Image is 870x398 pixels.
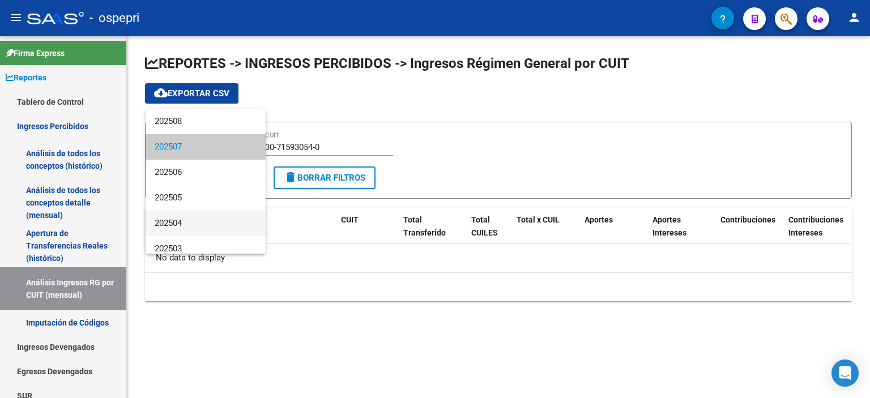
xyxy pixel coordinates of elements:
span: 202505 [155,185,257,211]
span: 202503 [155,236,257,262]
span: 202506 [155,160,257,185]
span: 202507 [155,134,257,160]
div: Open Intercom Messenger [831,360,859,387]
span: 202504 [155,211,257,236]
span: 202508 [155,109,257,134]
